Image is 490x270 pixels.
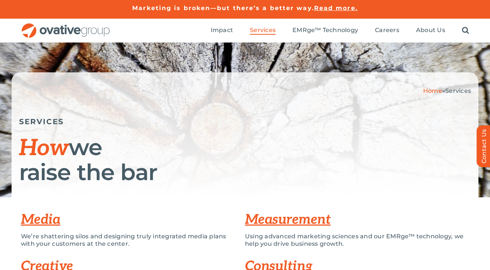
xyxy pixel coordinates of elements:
a: Services [250,26,276,35]
span: Impact [211,26,233,34]
a: Marketing is broken—but there’s a better way. [132,4,314,12]
a: EMRge™ Technology [292,26,358,35]
span: Services [445,87,471,94]
a: Search [462,26,469,35]
a: Impact [211,26,233,35]
span: EMRge™ Technology [292,26,358,34]
span: Services [250,26,276,34]
a: About Us [416,26,445,35]
a: Careers [375,26,399,35]
p: We’re shattering silos and designing truly integrated media plans with your customers at the center. [21,233,234,248]
a: Measurement [245,211,331,228]
a: Read more. [314,4,358,12]
a: OG_Full_horizontal_RGB [21,22,111,29]
a: Media [21,211,60,228]
a: Home [423,87,442,94]
h1: we raise the bar [19,135,471,184]
span: » [423,87,471,94]
span: About Us [416,26,445,34]
p: Using advanced marketing sciences and our EMRge™ technology, we help you drive business growth. [245,233,469,248]
nav: Menu [211,19,469,43]
h5: SERVICES [19,117,471,126]
span: Careers [375,26,399,34]
span: How [19,135,69,162]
